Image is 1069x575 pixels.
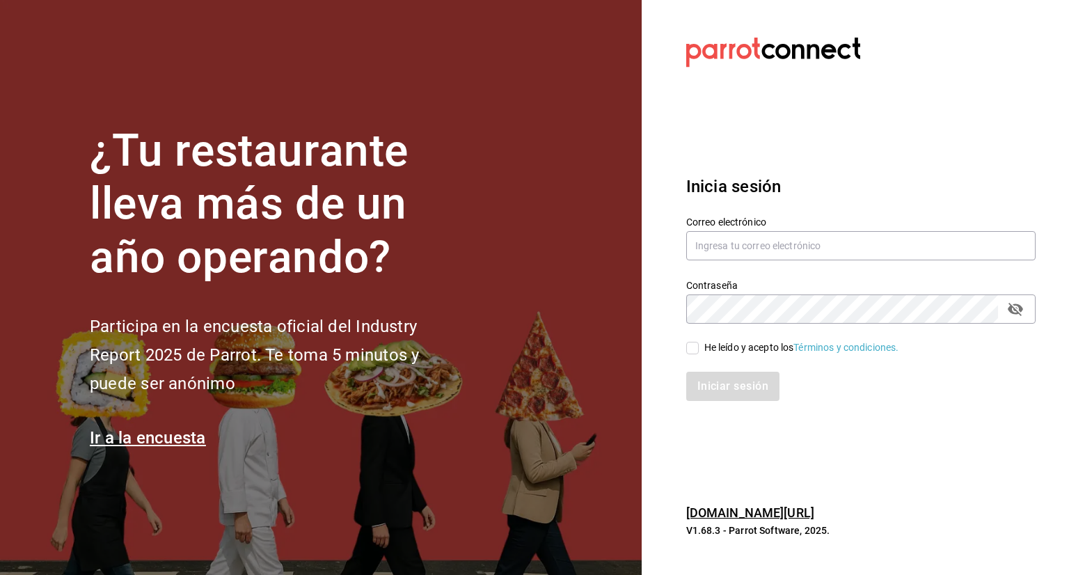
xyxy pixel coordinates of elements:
[793,342,898,353] a: Términos y condiciones.
[90,313,466,397] h2: Participa en la encuesta oficial del Industry Report 2025 de Parrot. Te toma 5 minutos y puede se...
[90,125,466,285] h1: ¿Tu restaurante lleva más de un año operando?
[686,216,1036,226] label: Correo electrónico
[686,523,1036,537] p: V1.68.3 - Parrot Software, 2025.
[686,505,814,520] a: [DOMAIN_NAME][URL]
[686,174,1036,199] h3: Inicia sesión
[90,428,206,448] a: Ir a la encuesta
[704,340,899,355] div: He leído y acepto los
[1004,297,1027,321] button: passwordField
[686,231,1036,260] input: Ingresa tu correo electrónico
[686,280,1036,290] label: Contraseña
